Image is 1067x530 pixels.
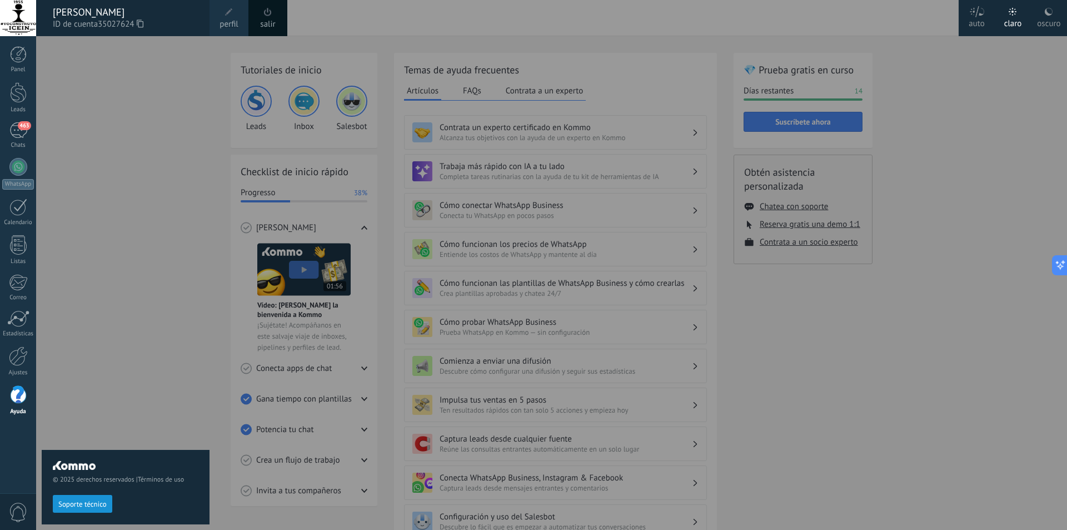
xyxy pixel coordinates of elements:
a: salir [260,18,275,31]
div: WhatsApp [2,179,34,190]
span: 463 [18,121,31,130]
span: ID de cuenta [53,18,198,31]
div: Estadísticas [2,330,34,338]
span: Soporte técnico [58,501,107,508]
div: Listas [2,258,34,265]
div: Ajustes [2,369,34,377]
div: [PERSON_NAME] [53,6,198,18]
button: Soporte técnico [53,495,112,513]
div: Leads [2,106,34,113]
span: perfil [220,18,238,31]
div: Calendario [2,219,34,226]
div: oscuro [1037,7,1060,36]
div: Panel [2,66,34,73]
span: © 2025 derechos reservados | [53,475,198,484]
div: auto [969,7,985,36]
div: Ayuda [2,408,34,415]
span: 35027624 [98,18,143,31]
a: Soporte técnico [53,499,112,508]
div: Chats [2,142,34,149]
a: Términos de uso [138,475,184,484]
div: claro [1004,7,1022,36]
div: Correo [2,294,34,301]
